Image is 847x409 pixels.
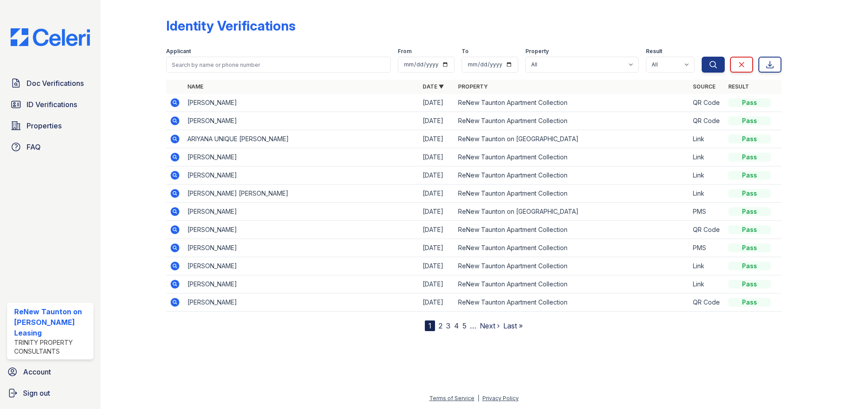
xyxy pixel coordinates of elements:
[187,83,203,90] a: Name
[728,207,771,216] div: Pass
[646,48,662,55] label: Result
[7,138,93,156] a: FAQ
[482,395,519,401] a: Privacy Policy
[689,185,725,203] td: Link
[419,203,455,221] td: [DATE]
[455,257,690,275] td: ReNew Taunton Apartment Collection
[184,148,419,166] td: [PERSON_NAME]
[27,142,41,152] span: FAQ
[184,130,419,148] td: ARIYANA UNIQUE [PERSON_NAME]
[419,112,455,130] td: [DATE]
[455,203,690,221] td: ReNew Taunton on [GEOGRAPHIC_DATA]
[14,306,90,338] div: ReNew Taunton on [PERSON_NAME] Leasing
[184,185,419,203] td: [PERSON_NAME] [PERSON_NAME]
[439,321,443,330] a: 2
[4,384,97,402] a: Sign out
[455,112,690,130] td: ReNew Taunton Apartment Collection
[184,94,419,112] td: [PERSON_NAME]
[689,293,725,312] td: QR Code
[455,275,690,293] td: ReNew Taunton Apartment Collection
[455,130,690,148] td: ReNew Taunton on [GEOGRAPHIC_DATA]
[429,395,474,401] a: Terms of Service
[728,262,771,270] div: Pass
[7,96,93,113] a: ID Verifications
[454,321,459,330] a: 4
[166,57,391,73] input: Search by name or phone number
[419,130,455,148] td: [DATE]
[689,94,725,112] td: QR Code
[446,321,451,330] a: 3
[728,116,771,125] div: Pass
[184,239,419,257] td: [PERSON_NAME]
[689,275,725,293] td: Link
[419,293,455,312] td: [DATE]
[455,166,690,185] td: ReNew Taunton Apartment Collection
[14,338,90,356] div: Trinity Property Consultants
[462,48,469,55] label: To
[470,320,476,331] span: …
[419,166,455,185] td: [DATE]
[455,94,690,112] td: ReNew Taunton Apartment Collection
[166,48,191,55] label: Applicant
[728,243,771,252] div: Pass
[455,148,690,166] td: ReNew Taunton Apartment Collection
[184,203,419,221] td: [PERSON_NAME]
[478,395,479,401] div: |
[27,99,77,110] span: ID Verifications
[728,83,749,90] a: Result
[689,130,725,148] td: Link
[419,148,455,166] td: [DATE]
[4,28,97,46] img: CE_Logo_Blue-a8612792a0a2168367f1c8372b55b34899dd931a85d93a1a3d3e32e68fde9ad4.png
[503,321,523,330] a: Last »
[184,221,419,239] td: [PERSON_NAME]
[23,388,50,398] span: Sign out
[728,171,771,180] div: Pass
[166,18,295,34] div: Identity Verifications
[27,120,62,131] span: Properties
[7,117,93,135] a: Properties
[693,83,715,90] a: Source
[480,321,500,330] a: Next ›
[728,225,771,234] div: Pass
[525,48,549,55] label: Property
[458,83,488,90] a: Property
[728,98,771,107] div: Pass
[728,153,771,162] div: Pass
[4,363,97,381] a: Account
[419,275,455,293] td: [DATE]
[184,112,419,130] td: [PERSON_NAME]
[7,74,93,92] a: Doc Verifications
[419,94,455,112] td: [DATE]
[419,239,455,257] td: [DATE]
[455,185,690,203] td: ReNew Taunton Apartment Collection
[689,257,725,275] td: Link
[184,166,419,185] td: [PERSON_NAME]
[728,298,771,307] div: Pass
[689,166,725,185] td: Link
[689,221,725,239] td: QR Code
[419,185,455,203] td: [DATE]
[689,203,725,221] td: PMS
[419,221,455,239] td: [DATE]
[184,257,419,275] td: [PERSON_NAME]
[689,112,725,130] td: QR Code
[689,148,725,166] td: Link
[455,293,690,312] td: ReNew Taunton Apartment Collection
[423,83,444,90] a: Date ▼
[728,189,771,198] div: Pass
[23,367,51,377] span: Account
[728,135,771,143] div: Pass
[184,275,419,293] td: [PERSON_NAME]
[455,239,690,257] td: ReNew Taunton Apartment Collection
[689,239,725,257] td: PMS
[455,221,690,239] td: ReNew Taunton Apartment Collection
[27,78,84,89] span: Doc Verifications
[462,321,466,330] a: 5
[728,280,771,289] div: Pass
[184,293,419,312] td: [PERSON_NAME]
[425,320,435,331] div: 1
[398,48,412,55] label: From
[419,257,455,275] td: [DATE]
